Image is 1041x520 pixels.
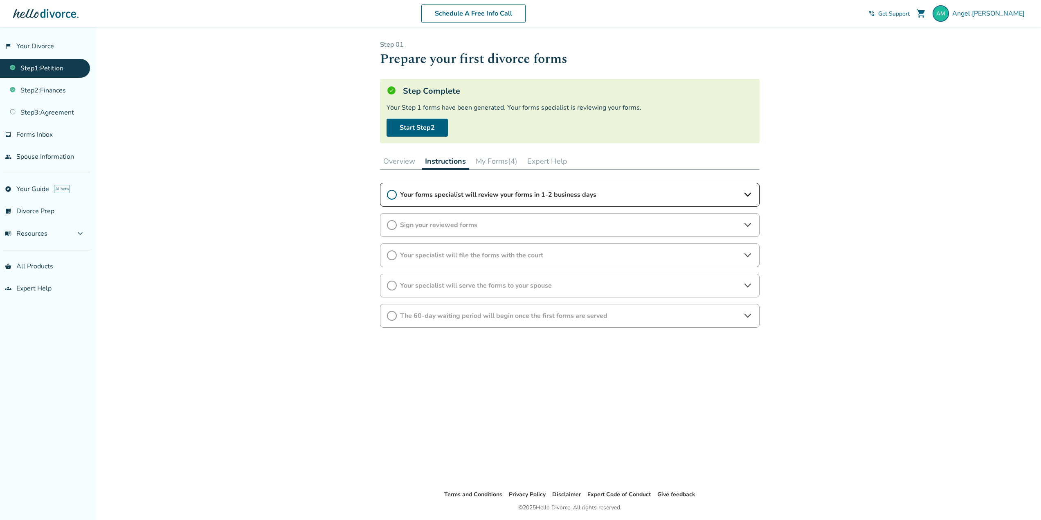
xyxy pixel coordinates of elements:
span: list_alt_check [5,208,11,214]
span: Sign your reviewed forms [400,221,740,230]
a: phone_in_talkGet Support [868,10,910,18]
span: Your specialist will serve the forms to your spouse [400,281,740,290]
span: Angel [PERSON_NAME] [952,9,1028,18]
span: AI beta [54,185,70,193]
span: phone_in_talk [868,10,875,17]
span: The 60-day waiting period will begin once the first forms are served [400,311,740,320]
a: Schedule A Free Info Call [421,4,526,23]
div: © 2025 Hello Divorce. All rights reserved. [518,503,621,513]
span: Resources [5,229,47,238]
a: Privacy Policy [509,491,546,498]
span: explore [5,186,11,192]
span: Your forms specialist will review your forms in 1-2 business days [400,190,740,199]
span: Your specialist will file the forms with the court [400,251,740,260]
a: Start Step2 [387,119,448,137]
li: Disclaimer [552,490,581,500]
span: Get Support [878,10,910,18]
span: shopping_basket [5,263,11,270]
span: inbox [5,131,11,138]
span: expand_more [75,229,85,239]
span: flag_2 [5,43,11,50]
a: Terms and Conditions [444,491,502,498]
button: Instructions [422,153,469,170]
span: menu_book [5,230,11,237]
img: angel.moreno210@gmail.com [933,5,949,22]
span: groups [5,285,11,292]
div: Your Step 1 forms have been generated. Your forms specialist is reviewing your forms. [387,103,753,112]
h5: Step Complete [403,86,460,97]
button: Overview [380,153,418,169]
span: shopping_cart [916,9,926,18]
p: Step 0 1 [380,40,760,49]
h1: Prepare your first divorce forms [380,49,760,69]
span: Forms Inbox [16,130,53,139]
button: Expert Help [524,153,571,169]
button: My Forms(4) [472,153,521,169]
iframe: Chat Widget [1000,481,1041,520]
li: Give feedback [657,490,695,500]
a: Expert Code of Conduct [587,491,651,498]
span: people [5,153,11,160]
